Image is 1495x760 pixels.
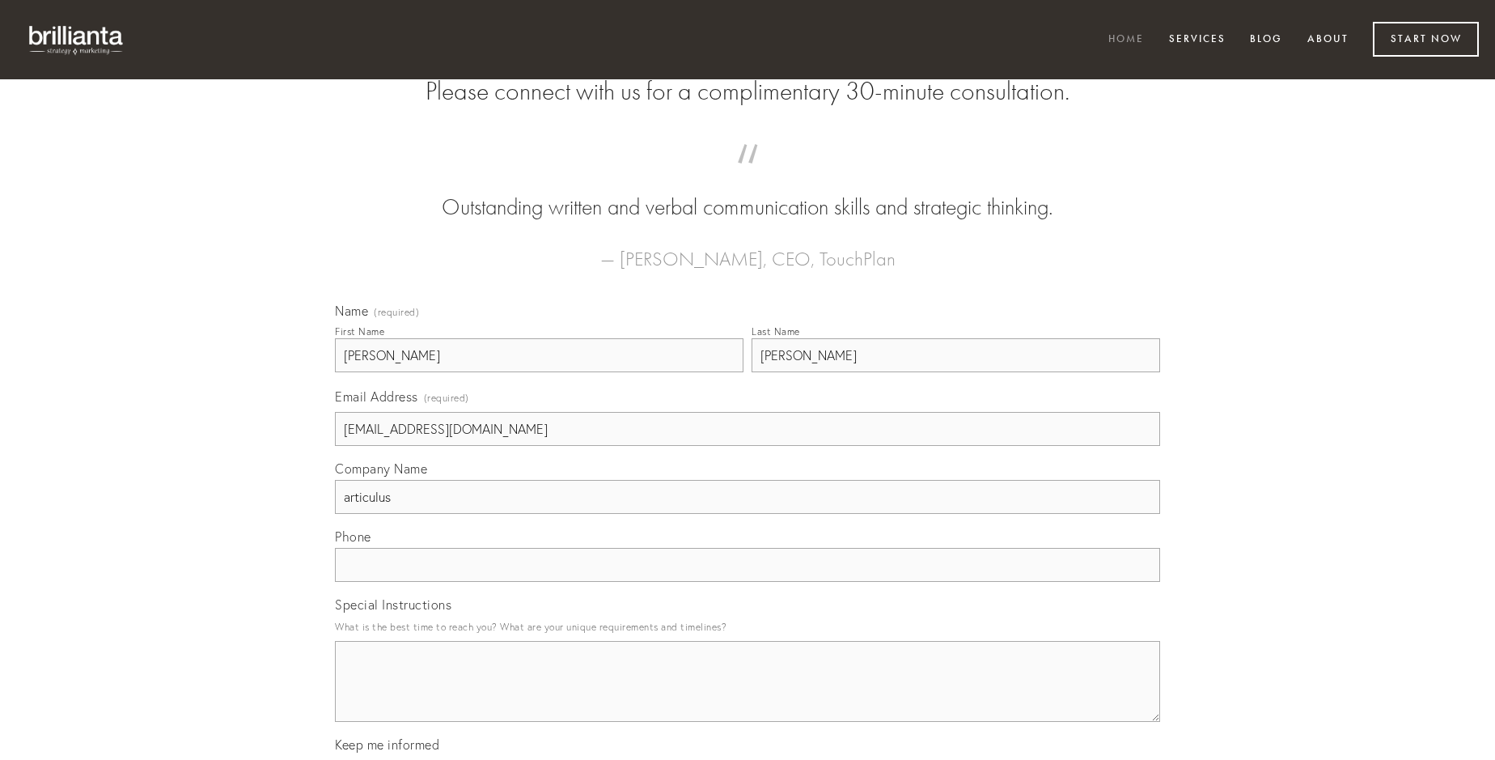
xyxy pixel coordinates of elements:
[752,325,800,338] div: Last Name
[335,737,439,753] span: Keep me informed
[1297,27,1359,53] a: About
[424,387,469,409] span: (required)
[1239,27,1293,53] a: Blog
[335,303,368,319] span: Name
[1373,22,1479,57] a: Start Now
[361,160,1134,192] span: “
[335,325,384,338] div: First Name
[361,223,1134,275] figcaption: — [PERSON_NAME], CEO, TouchPlan
[335,388,418,405] span: Email Address
[335,461,427,477] span: Company Name
[16,16,138,63] img: brillianta - research, strategy, marketing
[1098,27,1154,53] a: Home
[374,308,419,317] span: (required)
[335,76,1160,107] h2: Please connect with us for a complimentary 30-minute consultation.
[335,597,451,613] span: Special Instructions
[335,616,1160,638] p: What is the best time to reach you? What are your unique requirements and timelines?
[1158,27,1236,53] a: Services
[335,529,371,545] span: Phone
[361,160,1134,223] blockquote: Outstanding written and verbal communication skills and strategic thinking.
